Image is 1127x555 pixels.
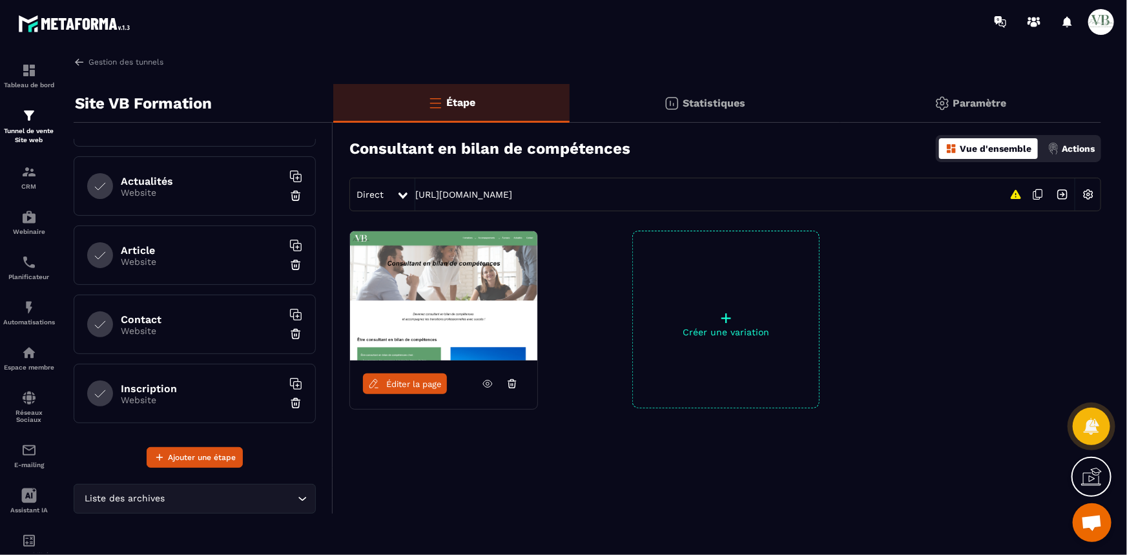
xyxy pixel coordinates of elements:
a: emailemailE-mailing [3,433,55,478]
img: image [350,231,537,361]
a: Éditer la page [363,373,447,394]
a: formationformationCRM [3,154,55,200]
p: Planificateur [3,273,55,280]
a: schedulerschedulerPlanificateur [3,245,55,290]
p: Tableau de bord [3,81,55,89]
p: Statistiques [683,97,745,109]
span: Liste des archives [82,492,168,506]
img: bars-o.4a397970.svg [428,95,443,110]
p: Assistant IA [3,507,55,514]
img: trash [289,189,302,202]
img: stats.20deebd0.svg [664,96,679,111]
p: E-mailing [3,461,55,468]
p: Paramètre [953,97,1007,109]
p: Tunnel de vente Site web [3,127,55,145]
img: scheduler [21,255,37,270]
span: Éditer la page [386,379,442,389]
p: Automatisations [3,319,55,326]
div: Search for option [74,484,316,514]
img: trash [289,328,302,340]
a: social-networksocial-networkRéseaux Sociaux [3,381,55,433]
button: Ajouter une étape [147,447,243,468]
h6: Contact [121,313,282,326]
img: arrow [74,56,85,68]
img: email [21,443,37,458]
img: automations [21,345,37,361]
a: formationformationTunnel de vente Site web [3,98,55,154]
img: accountant [21,533,37,549]
img: dashboard-orange.40269519.svg [946,143,957,154]
a: formationformationTableau de bord [3,53,55,98]
img: automations [21,209,37,225]
img: trash [289,397,302,410]
img: arrow-next.bcc2205e.svg [1050,182,1075,207]
a: automationsautomationsAutomatisations [3,290,55,335]
a: automationsautomationsWebinaire [3,200,55,245]
p: Site VB Formation [75,90,212,116]
img: automations [21,300,37,315]
img: formation [21,63,37,78]
input: Search for option [168,492,295,506]
p: Webinaire [3,228,55,235]
p: Vue d'ensemble [960,143,1031,154]
div: Ouvrir le chat [1073,503,1111,542]
a: automationsautomationsEspace membre [3,335,55,381]
a: [URL][DOMAIN_NAME] [415,189,512,200]
p: Website [121,187,282,198]
p: Espace membre [3,364,55,371]
p: CRM [3,183,55,190]
h6: Article [121,244,282,257]
h3: Consultant en bilan de compétences [349,140,630,158]
p: + [633,309,819,327]
p: Website [121,395,282,405]
p: Étape [446,96,475,109]
img: actions.d6e523a2.png [1048,143,1059,154]
span: Direct [357,189,384,200]
span: Ajouter une étape [168,451,236,464]
img: formation [21,108,37,123]
img: trash [289,258,302,271]
img: logo [18,12,134,36]
a: Assistant IA [3,478,55,523]
a: Gestion des tunnels [74,56,163,68]
h6: Actualités [121,175,282,187]
p: Réseaux Sociaux [3,409,55,423]
p: Website [121,326,282,336]
p: Créer une variation [633,327,819,337]
p: Website [121,257,282,267]
img: setting-w.858f3a88.svg [1076,182,1101,207]
img: social-network [21,390,37,406]
img: formation [21,164,37,180]
img: setting-gr.5f69749f.svg [935,96,950,111]
p: Actions [1062,143,1095,154]
h6: Inscription [121,382,282,395]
